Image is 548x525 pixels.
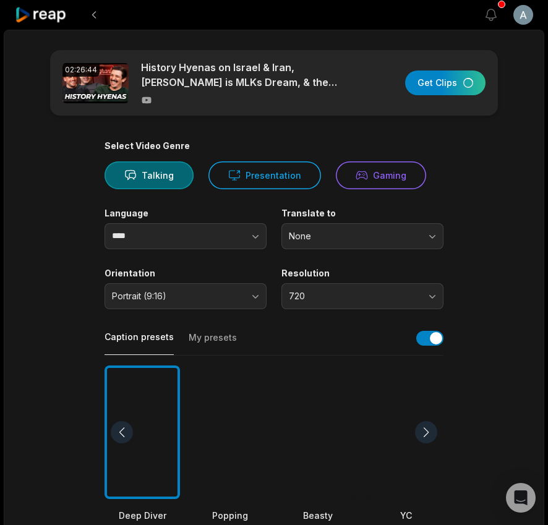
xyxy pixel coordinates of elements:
[506,483,536,513] div: Open Intercom Messenger
[62,63,100,77] div: 02:26:44
[112,291,242,302] span: Portrait (9:16)
[105,331,174,355] button: Caption presets
[105,268,267,279] label: Orientation
[105,283,267,309] button: Portrait (9:16)
[141,60,354,90] p: History Hyenas on Israel & Iran, [PERSON_NAME] is MLKs Dream, & the History of the Ottoman Empire
[105,161,194,189] button: Talking
[208,161,321,189] button: Presentation
[405,70,486,95] button: Get Clips
[105,208,267,219] label: Language
[281,208,443,219] label: Translate to
[105,140,443,152] div: Select Video Genre
[289,291,419,302] span: 720
[281,223,443,249] button: None
[189,331,237,355] button: My presets
[368,509,443,522] div: YC
[289,231,419,242] span: None
[336,161,426,189] button: Gaming
[280,509,356,522] div: Beasty
[281,268,443,279] label: Resolution
[105,509,180,522] div: Deep Diver
[281,283,443,309] button: 720
[192,509,268,522] div: Popping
